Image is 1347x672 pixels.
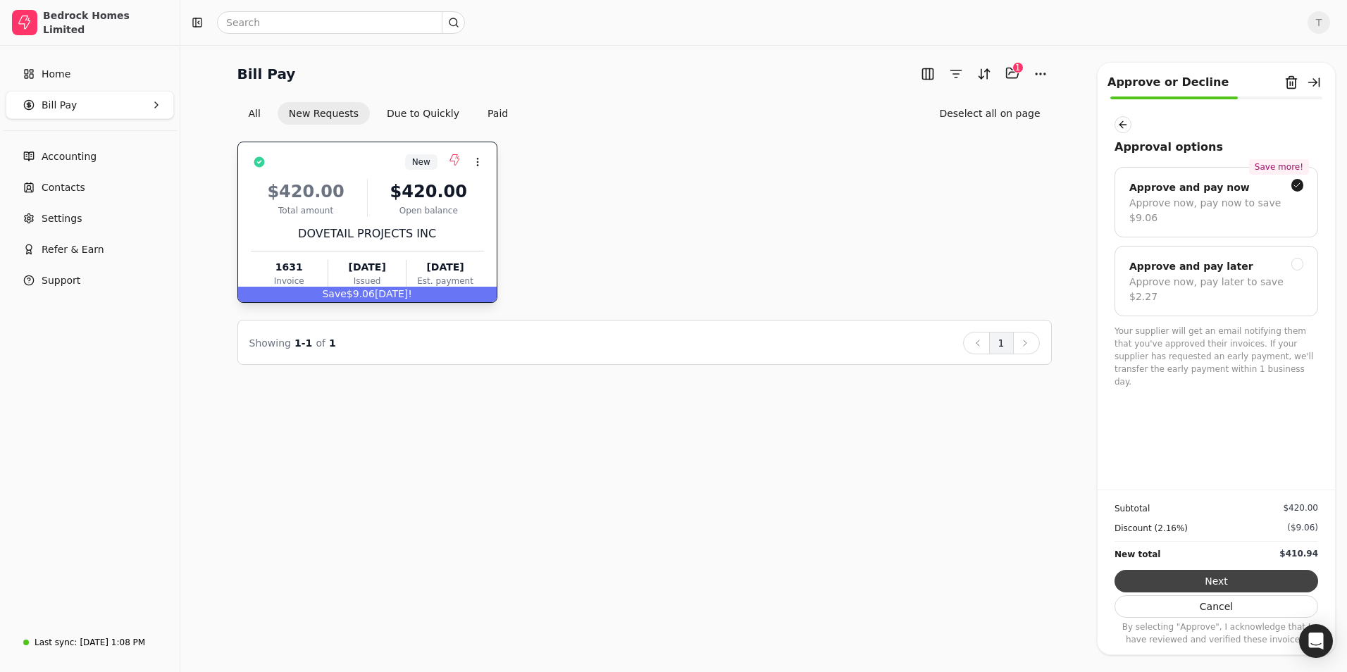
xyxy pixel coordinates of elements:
[406,275,483,287] div: Est. payment
[42,211,82,226] span: Settings
[1115,139,1318,156] div: Approval options
[1001,62,1024,85] button: Batch (1)
[328,260,406,275] div: [DATE]
[476,102,519,125] button: Paid
[251,275,328,287] div: Invoice
[249,337,291,349] span: Showing
[1129,258,1253,275] div: Approve and pay later
[35,636,77,649] div: Last sync:
[42,98,77,113] span: Bill Pay
[42,67,70,82] span: Home
[278,102,370,125] button: New Requests
[1129,196,1303,225] div: Approve now, pay now to save $9.06
[1308,11,1330,34] button: T
[6,142,174,170] a: Accounting
[6,630,174,655] a: Last sync:[DATE] 1:08 PM
[973,63,995,85] button: Sort
[412,156,430,168] span: New
[6,204,174,232] a: Settings
[329,337,336,349] span: 1
[238,287,497,302] div: $9.06
[1129,179,1250,196] div: Approve and pay now
[42,273,80,288] span: Support
[1249,159,1309,175] div: Save more!
[373,204,484,217] div: Open balance
[328,275,406,287] div: Issued
[1287,521,1318,534] div: ($9.06)
[1279,547,1318,560] div: $410.94
[406,260,483,275] div: [DATE]
[1283,502,1318,514] div: $420.00
[1115,570,1318,592] button: Next
[237,102,272,125] button: All
[6,91,174,119] button: Bill Pay
[1115,595,1318,618] button: Cancel
[1115,547,1160,561] div: New total
[251,204,361,217] div: Total amount
[322,288,346,299] span: Save
[316,337,325,349] span: of
[6,60,174,88] a: Home
[251,179,361,204] div: $420.00
[80,636,145,649] div: [DATE] 1:08 PM
[294,337,312,349] span: 1 - 1
[928,102,1051,125] button: Deselect all on page
[1115,521,1188,535] div: Discount (2.16%)
[1107,74,1229,91] div: Approve or Decline
[217,11,465,34] input: Search
[1115,621,1318,646] p: By selecting "Approve", I acknowledge that I have reviewed and verified these invoices.
[237,102,520,125] div: Invoice filter options
[1012,62,1024,73] div: 1
[1299,624,1333,658] div: Open Intercom Messenger
[237,63,296,85] h2: Bill Pay
[1029,63,1052,85] button: More
[6,173,174,201] a: Contacts
[6,235,174,263] button: Refer & Earn
[42,149,97,164] span: Accounting
[989,332,1014,354] button: 1
[251,260,328,275] div: 1631
[43,8,168,37] div: Bedrock Homes Limited
[1129,275,1303,304] div: Approve now, pay later to save $2.27
[251,225,484,242] div: DOVETAIL PROJECTS INC
[375,102,471,125] button: Due to Quickly
[6,266,174,294] button: Support
[42,180,85,195] span: Contacts
[373,179,484,204] div: $420.00
[1115,325,1318,388] p: Your supplier will get an email notifying them that you've approved their invoices. If your suppl...
[42,242,104,257] span: Refer & Earn
[1115,502,1150,516] div: Subtotal
[375,288,412,299] span: [DATE]!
